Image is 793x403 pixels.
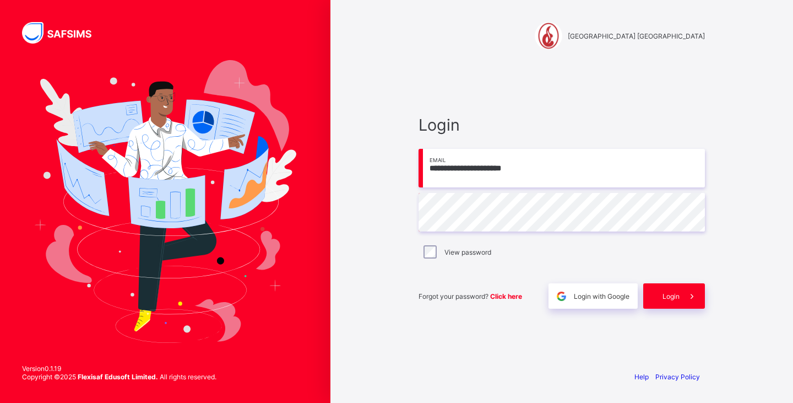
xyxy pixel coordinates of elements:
[78,373,158,381] strong: Flexisaf Edusoft Limited.
[555,290,568,303] img: google.396cfc9801f0270233282035f929180a.svg
[490,292,522,300] a: Click here
[444,248,491,256] label: View password
[34,60,296,342] img: Hero Image
[22,22,105,44] img: SAFSIMS Logo
[568,32,705,40] span: [GEOGRAPHIC_DATA] [GEOGRAPHIC_DATA]
[419,292,522,300] span: Forgot your password?
[419,115,705,135] span: Login
[22,364,216,373] span: Version 0.1.19
[634,373,649,381] a: Help
[574,292,629,300] span: Login with Google
[655,373,700,381] a: Privacy Policy
[662,292,680,300] span: Login
[22,373,216,381] span: Copyright © 2025 All rights reserved.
